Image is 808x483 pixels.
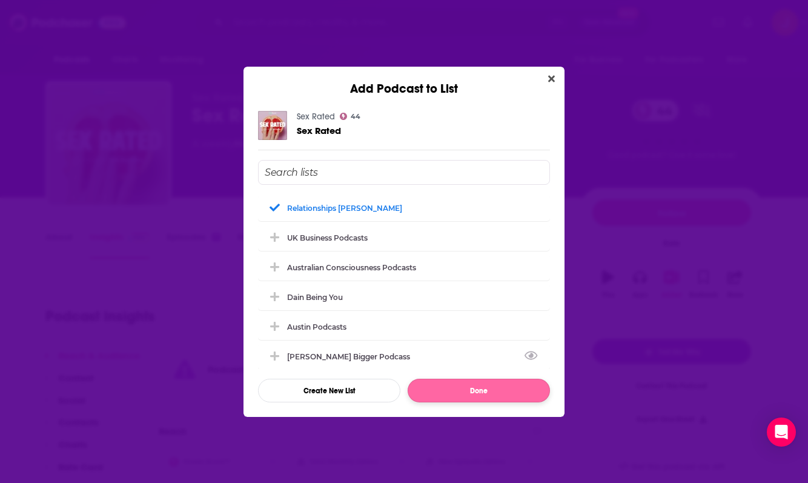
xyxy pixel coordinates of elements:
[287,204,402,213] div: Relationships [PERSON_NAME]
[543,72,560,87] button: Close
[258,160,550,185] input: Search lists
[258,284,550,310] div: Dain Being You
[258,254,550,281] div: Australian Consciousness Podcasts
[258,313,550,340] div: Austin Podcasts
[287,322,346,331] div: Austin Podcasts
[340,113,360,120] a: 44
[297,112,335,122] a: Sex Rated
[287,263,416,272] div: Australian Consciousness Podcasts
[258,160,550,402] div: Add Podcast To List
[408,379,550,402] button: Done
[410,359,417,360] button: View Link
[297,125,341,136] a: Sex Rated
[258,111,287,140] img: Sex Rated
[287,233,368,242] div: UK Business Podcasts
[258,224,550,251] div: UK Business Podcasts
[287,352,417,361] div: [PERSON_NAME] Bigger podcass
[351,114,360,119] span: 44
[767,418,796,447] div: Open Intercom Messenger
[258,343,550,370] div: Demartini Bigger podcass
[258,379,400,402] button: Create New List
[287,293,343,302] div: Dain Being You
[243,67,565,96] div: Add Podcast to List
[258,195,550,221] div: Relationships Simone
